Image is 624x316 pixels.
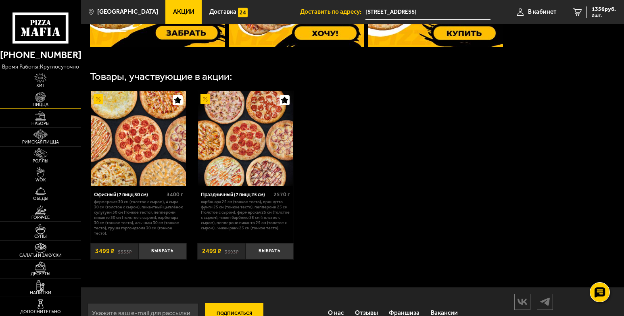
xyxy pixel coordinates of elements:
p: Карбонара 25 см (тонкое тесто), Прошутто Фунги 25 см (тонкое тесто), Пепперони 25 см (толстое с с... [201,200,290,231]
button: Выбрать [138,243,187,259]
span: Доставить по адресу: [300,9,365,15]
div: Праздничный (7 пицц 25 см) [201,191,271,197]
span: 3499 ₽ [95,247,115,255]
span: Россия, Санкт-Петербург, Малая Карпатская улица, 13 [365,5,490,20]
img: Акционный [200,94,210,104]
img: Акционный [94,94,103,104]
img: vk [515,295,530,309]
span: 1356 руб. [592,6,616,12]
img: Праздничный (7 пицц 25 см) [198,91,293,186]
span: 3400 г [167,191,183,198]
div: Товары, участвующие в акции: [90,71,232,82]
s: 5553 ₽ [118,248,132,254]
input: Ваш адрес доставки [365,5,490,20]
span: Акции [173,9,194,15]
a: АкционныйОфисный (7 пицц 30 см) [90,91,187,186]
p: Фермерская 30 см (толстое с сыром), 4 сыра 30 см (толстое с сыром), Пикантный цыплёнок сулугуни 3... [94,200,183,236]
a: АкционныйПраздничный (7 пицц 25 см) [197,91,294,186]
s: 3693 ₽ [225,248,239,254]
img: Офисный (7 пицц 30 см) [91,91,186,186]
button: Выбрать [246,243,294,259]
span: В кабинет [528,9,557,15]
span: [GEOGRAPHIC_DATA] [97,9,158,15]
div: Офисный (7 пицц 30 см) [94,191,165,197]
span: 2 шт. [592,13,616,18]
img: tg [537,295,553,309]
span: 2570 г [273,191,290,198]
img: 15daf4d41897b9f0e9f617042186c801.svg [238,8,248,17]
span: Доставка [209,9,236,15]
span: 2499 ₽ [202,247,221,255]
